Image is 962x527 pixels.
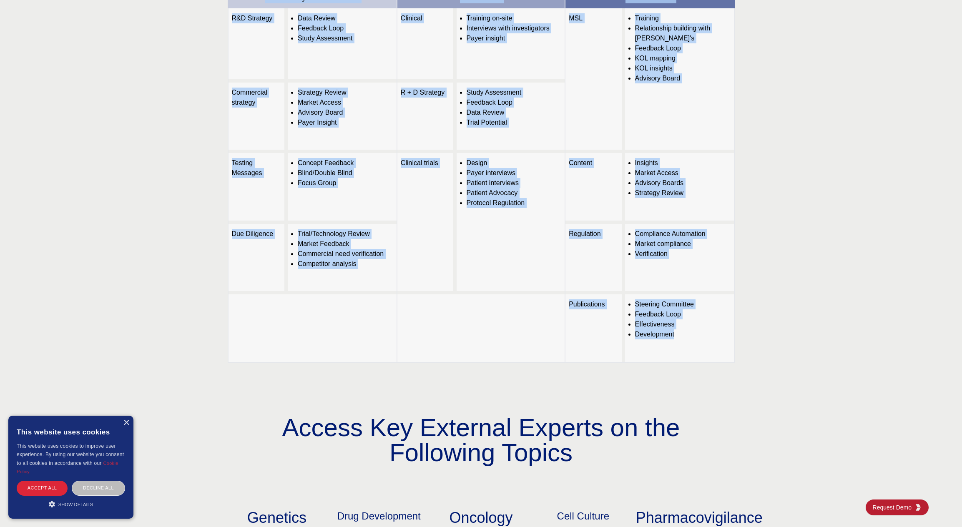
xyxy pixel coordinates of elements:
[635,168,734,178] li: Market Access
[58,502,93,507] span: Show details
[17,500,125,508] div: Show details
[229,83,284,150] div: Commercial strategy
[467,168,565,178] li: Payer interviews
[298,108,397,118] li: Advisory Board
[432,509,530,526] p: Oncology
[467,158,565,168] li: Design
[228,415,735,505] h1: Access Key External Experts on the Following Topics
[565,294,621,362] div: Publications
[866,499,929,515] a: Request DemoKGG
[298,158,397,168] li: Concept Feedback
[635,319,734,329] li: Effectiveness
[467,198,565,208] li: Protocol Regulation
[873,503,915,512] span: Request Demo
[298,88,397,98] li: Strategy Review
[72,481,125,495] div: Decline all
[298,239,397,249] li: Market Feedback
[467,108,565,118] li: Data Review
[467,33,565,43] li: Payer insight
[920,487,962,527] div: Віджет чату
[467,98,565,108] li: Feedback Loop
[635,329,734,339] li: Development
[635,43,734,53] li: Feedback Loop
[635,158,734,168] li: Insights
[467,178,565,188] li: Patient interviews
[17,422,125,442] div: This website uses cookies
[636,509,735,526] p: Pharmacovigilance
[635,73,734,83] li: Advisory Board
[635,188,734,198] li: Strategy Review
[397,83,453,150] div: R + D Strategy
[229,224,284,291] div: Due Diligence
[635,178,734,188] li: Advisory Boards
[298,118,397,128] li: Payer Insight
[635,249,734,259] li: Verification
[920,487,962,527] iframe: Chat Widget
[635,63,734,73] li: KOL insights
[229,153,284,221] div: Testing Messages
[467,118,565,128] li: Trial Potential
[228,509,327,526] p: Genetics
[329,509,428,526] p: Drug Development
[565,153,621,221] div: Content
[298,249,397,259] li: Commercial need verification
[635,23,734,43] li: Relationship building with [PERSON_NAME]'s
[298,259,397,269] li: Competitor analysis
[229,8,284,79] div: R&D Strategy
[467,88,565,98] li: Study Assessment
[565,8,621,150] div: MSL
[467,23,565,33] li: Interviews with investigators
[397,8,453,79] div: Clinical
[635,53,734,63] li: KOL mapping
[298,33,397,43] li: Study Assessment
[467,188,565,198] li: Patient Advocacy
[534,509,633,526] p: Cell Culture
[635,229,734,239] li: Compliance Automation
[298,98,397,108] li: Market Access
[565,224,621,291] div: Regulation
[467,13,565,23] li: Training on-site
[123,420,129,426] div: Close
[915,504,922,511] img: KGG
[298,178,397,188] li: Focus Group
[298,229,397,239] li: Trial/Technology Review
[635,13,734,23] li: Training
[17,481,68,495] div: Accept all
[298,13,397,23] li: Data Review
[635,299,734,309] li: Steering Committee
[17,461,118,474] a: Cookie Policy
[635,309,734,319] li: Feedback Loop
[397,153,453,291] div: Clinical trials
[298,168,397,178] li: Blind/Double Blind
[298,23,397,33] li: Feedback Loop
[635,239,734,249] li: Market compliance
[17,443,124,466] span: This website uses cookies to improve user experience. By using our website you consent to all coo...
